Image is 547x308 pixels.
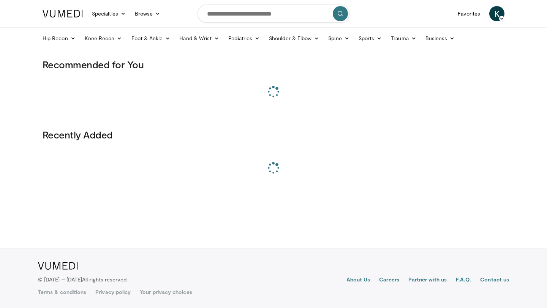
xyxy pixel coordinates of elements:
[354,31,387,46] a: Sports
[456,276,471,285] a: F.A.Q.
[38,262,78,270] img: VuMedi Logo
[43,10,83,17] img: VuMedi Logo
[140,288,192,296] a: Your privacy choices
[386,31,421,46] a: Trauma
[453,6,485,21] a: Favorites
[38,31,80,46] a: Hip Recon
[346,276,370,285] a: About Us
[82,276,126,283] span: All rights reserved
[480,276,509,285] a: Contact us
[38,288,86,296] a: Terms & conditions
[38,276,127,283] p: © [DATE] – [DATE]
[198,5,349,23] input: Search topics, interventions
[175,31,224,46] a: Hand & Wrist
[224,31,264,46] a: Pediatrics
[324,31,354,46] a: Spine
[127,31,175,46] a: Foot & Ankle
[408,276,447,285] a: Partner with us
[43,129,504,141] h3: Recently Added
[264,31,324,46] a: Shoulder & Elbow
[87,6,130,21] a: Specialties
[43,58,504,71] h3: Recommended for You
[379,276,399,285] a: Careers
[421,31,460,46] a: Business
[489,6,504,21] a: K
[95,288,131,296] a: Privacy policy
[80,31,127,46] a: Knee Recon
[130,6,165,21] a: Browse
